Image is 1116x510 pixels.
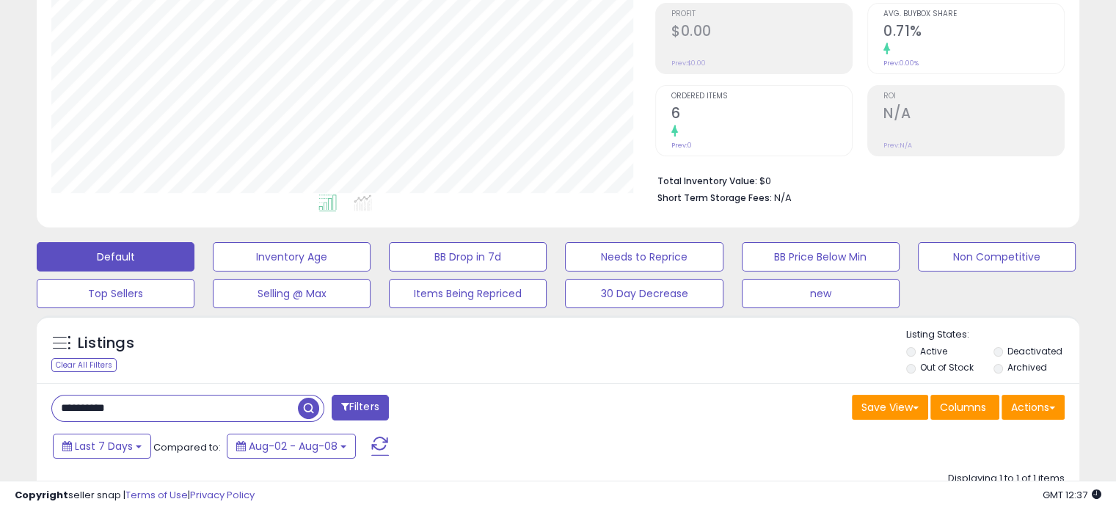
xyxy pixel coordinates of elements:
[742,279,900,308] button: new
[190,488,255,502] a: Privacy Policy
[657,171,1054,189] li: $0
[883,105,1064,125] h2: N/A
[883,92,1064,101] span: ROI
[742,242,900,272] button: BB Price Below Min
[332,395,389,420] button: Filters
[15,488,68,502] strong: Copyright
[1007,345,1062,357] label: Deactivated
[671,23,852,43] h2: $0.00
[1043,488,1101,502] span: 2025-08-16 12:37 GMT
[75,439,133,453] span: Last 7 Days
[213,279,371,308] button: Selling @ Max
[1007,361,1046,374] label: Archived
[389,279,547,308] button: Items Being Repriced
[15,489,255,503] div: seller snap | |
[37,242,194,272] button: Default
[774,191,792,205] span: N/A
[37,279,194,308] button: Top Sellers
[671,59,706,68] small: Prev: $0.00
[883,10,1064,18] span: Avg. Buybox Share
[565,242,723,272] button: Needs to Reprice
[1002,395,1065,420] button: Actions
[389,242,547,272] button: BB Drop in 7d
[671,10,852,18] span: Profit
[51,358,117,372] div: Clear All Filters
[883,59,919,68] small: Prev: 0.00%
[918,242,1076,272] button: Non Competitive
[948,472,1065,486] div: Displaying 1 to 1 of 1 items
[671,141,692,150] small: Prev: 0
[213,242,371,272] button: Inventory Age
[78,333,134,354] h5: Listings
[125,488,188,502] a: Terms of Use
[930,395,999,420] button: Columns
[53,434,151,459] button: Last 7 Days
[940,400,986,415] span: Columns
[920,345,947,357] label: Active
[852,395,928,420] button: Save View
[657,175,757,187] b: Total Inventory Value:
[906,328,1079,342] p: Listing States:
[671,105,852,125] h2: 6
[671,92,852,101] span: Ordered Items
[249,439,338,453] span: Aug-02 - Aug-08
[565,279,723,308] button: 30 Day Decrease
[153,440,221,454] span: Compared to:
[883,23,1064,43] h2: 0.71%
[227,434,356,459] button: Aug-02 - Aug-08
[883,141,912,150] small: Prev: N/A
[920,361,974,374] label: Out of Stock
[657,192,772,204] b: Short Term Storage Fees:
